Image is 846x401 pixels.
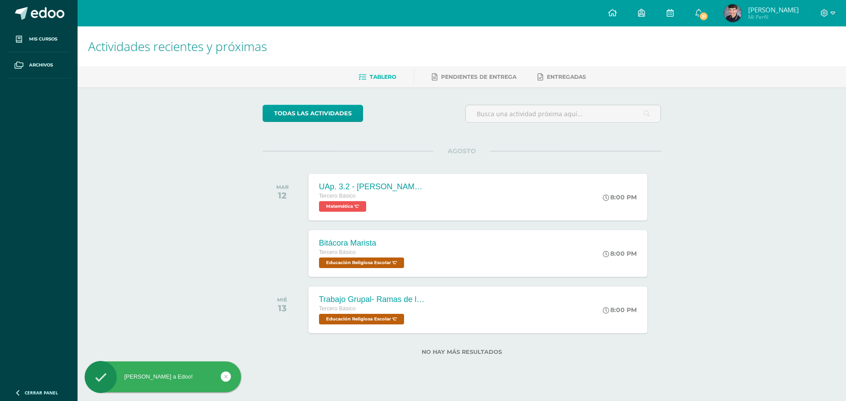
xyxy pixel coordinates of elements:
[319,182,425,191] div: UAp. 3.2 - [PERSON_NAME][GEOGRAPHIC_DATA]
[547,74,586,80] span: Entregadas
[466,105,661,122] input: Busca una actividad próxima aquí...
[7,52,70,78] a: Archivos
[88,38,267,55] span: Actividades recientes y próximas
[538,70,586,84] a: Entregadas
[359,70,396,84] a: Tablero
[434,147,490,155] span: AGOSTO
[319,193,356,199] span: Tercero Básico
[603,250,637,258] div: 8:00 PM
[319,314,404,324] span: Educación Religiosa Escolar 'C'
[277,303,287,313] div: 13
[748,13,799,21] span: Mi Perfil
[724,4,742,22] img: fb0dce0caddc1ad1c605d77786bf3776.png
[748,5,799,14] span: [PERSON_NAME]
[25,390,58,396] span: Cerrar panel
[276,190,289,201] div: 12
[29,62,53,69] span: Archivos
[276,184,289,190] div: MAR
[319,295,425,304] div: Trabajo Grupal- Ramas de la sociedad de [PERSON_NAME] en la actualidad
[603,306,637,314] div: 8:00 PM
[319,258,404,268] span: Educación Religiosa Escolar 'C'
[263,349,661,355] label: No hay más resultados
[441,74,516,80] span: Pendientes de entrega
[370,74,396,80] span: Tablero
[85,373,241,381] div: [PERSON_NAME] a Edoo!
[7,26,70,52] a: Mis cursos
[319,201,366,212] span: Matemática 'C'
[432,70,516,84] a: Pendientes de entrega
[277,297,287,303] div: MIÉ
[319,305,356,312] span: Tercero Básico
[319,239,406,248] div: Bitácora Marista
[263,105,363,122] a: todas las Actividades
[319,249,356,255] span: Tercero Básico
[699,11,709,21] span: 31
[29,36,57,43] span: Mis cursos
[603,193,637,201] div: 8:00 PM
